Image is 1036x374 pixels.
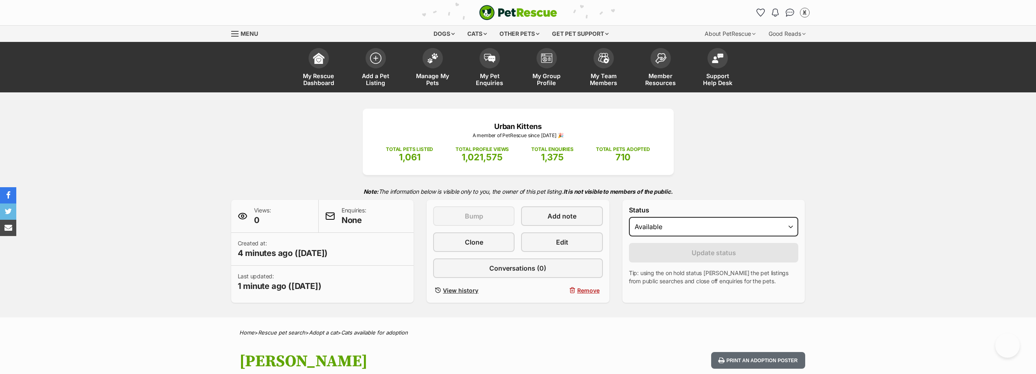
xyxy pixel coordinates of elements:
[357,72,394,86] span: Add a Pet Listing
[456,146,509,153] p: TOTAL PROFILE VIEWS
[548,211,576,221] span: Add note
[231,183,805,200] p: The information below is visible only to you, the owner of this pet listing.
[238,280,322,292] span: 1 minute ago ([DATE])
[462,152,503,162] span: 1,021,575
[471,72,508,86] span: My Pet Enquiries
[427,53,438,63] img: manage-my-pets-icon-02211641906a0b7f246fdf0571729dbe1e7629f14944591b6c1af311fb30b64b.svg
[414,72,451,86] span: Manage My Pets
[528,72,565,86] span: My Group Profile
[531,146,573,153] p: TOTAL ENQUIRIES
[433,284,515,296] a: View history
[577,286,600,295] span: Remove
[711,352,805,369] button: Print an adoption poster
[375,121,661,132] p: Urban Kittens
[585,72,622,86] span: My Team Members
[521,284,602,296] button: Remove
[342,206,366,226] p: Enquiries:
[341,329,408,336] a: Cats available for adoption
[461,44,518,92] a: My Pet Enquiries
[786,9,794,17] img: chat-41dd97257d64d25036548639549fe6c8038ab92f7586957e7f3b1b290dea8141.svg
[541,53,552,63] img: group-profile-icon-3fa3cf56718a62981997c0bc7e787c4b2cf8bcc04b72c1350f741eb67cf2f40e.svg
[342,214,366,226] span: None
[231,26,264,40] a: Menu
[769,6,782,19] button: Notifications
[642,72,679,86] span: Member Resources
[313,52,324,64] img: dashboard-icon-eb2f2d2d3e046f16d808141f083e7271f6b2e854fb5c12c21221c1fb7104beca.svg
[754,6,767,19] a: Favourites
[309,329,337,336] a: Adopt a cat
[801,9,809,17] img: Urban Kittens Rescue Group profile pic
[239,329,254,336] a: Home
[239,352,584,371] h1: [PERSON_NAME]
[433,258,603,278] a: Conversations (0)
[598,53,609,63] img: team-members-icon-5396bd8760b3fe7c0b43da4ab00e1e3bb1a5d9ba89233759b79545d2d3fc5d0d.svg
[521,232,602,252] a: Edit
[772,9,778,17] img: notifications-46538b983faf8c2785f20acdc204bb7945ddae34d4c08c2a6579f10ce5e182be.svg
[798,6,811,19] button: My account
[386,146,433,153] p: TOTAL PETS LISTED
[995,333,1020,358] iframe: Help Scout Beacon - Open
[375,132,661,139] p: A member of PetRescue since [DATE] 🎉
[546,26,614,42] div: Get pet support
[629,269,799,285] p: Tip: using the on hold status [PERSON_NAME] the pet listings from public searches and close off e...
[254,214,271,226] span: 0
[632,44,689,92] a: Member Resources
[347,44,404,92] a: Add a Pet Listing
[370,52,381,64] img: add-pet-listing-icon-0afa8454b4691262ce3f59096e99ab1cd57d4a30225e0717b998d2c9b9846f56.svg
[238,239,328,259] p: Created at:
[518,44,575,92] a: My Group Profile
[494,26,545,42] div: Other pets
[556,237,568,247] span: Edit
[465,237,483,247] span: Clone
[615,152,631,162] span: 710
[629,206,799,214] label: Status
[443,286,478,295] span: View history
[465,211,483,221] span: Bump
[254,206,271,226] p: Views:
[462,26,493,42] div: Cats
[596,146,650,153] p: TOTAL PETS ADOPTED
[655,53,666,64] img: member-resources-icon-8e73f808a243e03378d46382f2149f9095a855e16c252ad45f914b54edf8863c.svg
[784,6,797,19] a: Conversations
[300,72,337,86] span: My Rescue Dashboard
[433,206,515,226] button: Bump
[433,232,515,252] a: Clone
[479,5,557,20] a: PetRescue
[428,26,460,42] div: Dogs
[699,72,736,86] span: Support Help Desk
[484,54,495,63] img: pet-enquiries-icon-7e3ad2cf08bfb03b45e93fb7055b45f3efa6380592205ae92323e6603595dc1f.svg
[521,206,602,226] a: Add note
[364,188,379,195] strong: Note:
[575,44,632,92] a: My Team Members
[404,44,461,92] a: Manage My Pets
[219,330,817,336] div: > > >
[689,44,746,92] a: Support Help Desk
[541,152,564,162] span: 1,375
[692,248,736,258] span: Update status
[479,5,557,20] img: logo-cat-932fe2b9b8326f06289b0f2fb663e598f794de774fb13d1741a6617ecf9a85b4.svg
[629,243,799,262] button: Update status
[241,30,258,37] span: Menu
[399,152,421,162] span: 1,061
[563,188,673,195] strong: It is not visible to members of the public.
[712,53,723,63] img: help-desk-icon-fdf02630f3aa405de69fd3d07c3f3aa587a6932b1a1747fa1d2bba05be0121f9.svg
[699,26,761,42] div: About PetRescue
[489,263,546,273] span: Conversations (0)
[258,329,305,336] a: Rescue pet search
[238,247,328,259] span: 4 minutes ago ([DATE])
[754,6,811,19] ul: Account quick links
[290,44,347,92] a: My Rescue Dashboard
[763,26,811,42] div: Good Reads
[238,272,322,292] p: Last updated:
